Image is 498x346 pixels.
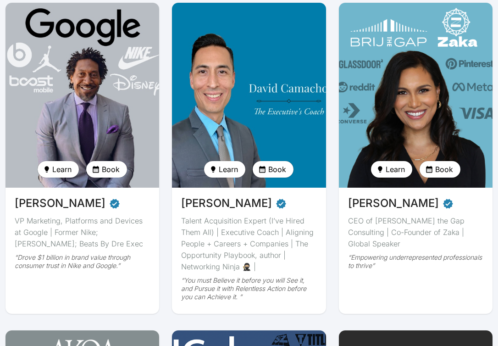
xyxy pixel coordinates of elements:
[181,195,272,212] span: [PERSON_NAME]
[339,3,492,188] img: avatar of Devika Brij
[38,161,79,178] button: Learn
[102,164,120,175] span: Book
[181,276,316,301] div: “You must Believe it before you will See it, and Pursue it with Relentless Action before you can ...
[443,195,454,212] span: Verified partner - Devika Brij
[435,164,453,175] span: Book
[348,215,483,250] div: CEO of [PERSON_NAME] the Gap Consulting | Co-Founder of Zaka | Global Speaker
[219,164,238,175] span: Learn
[348,253,483,270] div: “Empowering underrepresented professionals to thrive”
[15,253,150,270] div: “Drove $1 billion in brand value through consumer trust in Nike and Google.”
[348,195,439,212] span: [PERSON_NAME]
[52,164,72,175] span: Learn
[181,215,316,273] div: Talent Acquisition Expert (I’ve Hired Them All) | Executive Coach | Aligning People + Careers + C...
[420,161,460,178] button: Book
[86,161,127,178] button: Book
[276,195,287,212] span: Verified partner - David Camacho
[109,195,120,212] span: Verified partner - Daryl Butler
[15,195,105,212] span: [PERSON_NAME]
[386,164,405,175] span: Learn
[6,3,159,188] img: avatar of Daryl Butler
[204,161,245,178] button: Learn
[268,164,286,175] span: Book
[253,161,293,178] button: Book
[15,215,150,250] div: VP Marketing, Platforms and Devices at Google | Former Nike; [PERSON_NAME]; Beats By Dre Exec
[371,161,412,178] button: Learn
